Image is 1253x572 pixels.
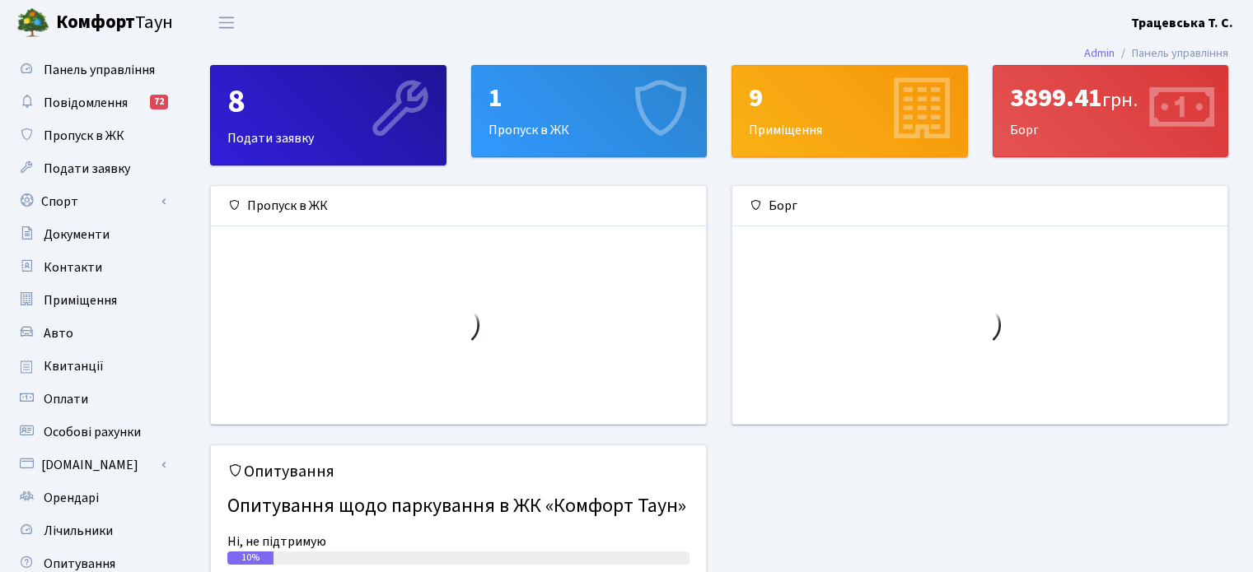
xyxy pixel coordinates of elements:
[472,66,707,156] div: Пропуск в ЖК
[1131,14,1233,32] b: Трацевська Т. С.
[56,9,135,35] b: Комфорт
[8,481,173,514] a: Орендарі
[8,152,173,185] a: Подати заявку
[227,532,690,551] div: Ні, не підтримую
[8,86,173,119] a: Повідомлення72
[1131,13,1233,33] a: Трацевська Т. С.
[8,251,173,284] a: Контакти
[211,186,706,226] div: Пропуск в ЖК
[210,65,446,165] a: 8Подати заявку
[8,514,173,547] a: Лічильники
[44,226,110,244] span: Документи
[44,522,113,540] span: Лічильники
[227,488,690,525] h4: Опитування щодо паркування в ЖК «Комфорт Таун»
[44,61,155,79] span: Панель управління
[732,186,1227,226] div: Борг
[206,9,247,36] button: Переключити навігацію
[732,65,968,157] a: 9Приміщення
[44,357,104,375] span: Квитанції
[471,65,708,157] a: 1Пропуск в ЖК
[489,82,690,114] div: 1
[44,94,128,112] span: Повідомлення
[227,551,274,565] div: 10%
[8,284,173,317] a: Приміщення
[44,489,99,507] span: Орендарі
[1059,36,1253,71] nav: breadcrumb
[1115,44,1228,63] li: Панель управління
[1102,86,1138,114] span: грн.
[1084,44,1115,62] a: Admin
[44,127,124,145] span: Пропуск в ЖК
[44,291,117,309] span: Приміщення
[8,416,173,449] a: Особові рахунки
[994,66,1228,156] div: Борг
[749,82,951,114] div: 9
[227,462,690,481] h5: Опитування
[56,9,173,37] span: Таун
[8,350,173,383] a: Квитанції
[8,119,173,152] a: Пропуск в ЖК
[8,218,173,251] a: Документи
[227,82,429,122] div: 8
[8,53,173,86] a: Панель управління
[211,66,446,165] div: Подати заявку
[8,383,173,416] a: Оплати
[44,423,141,441] span: Особові рахунки
[150,95,168,109] div: 72
[44,324,73,342] span: Авто
[732,66,967,156] div: Приміщення
[44,160,130,178] span: Подати заявку
[8,449,173,481] a: [DOMAIN_NAME]
[8,317,173,350] a: Авто
[44,390,88,408] span: Оплати
[16,7,49,40] img: logo.png
[44,258,102,277] span: Контакти
[1010,82,1212,114] div: 3899.41
[8,185,173,218] a: Спорт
